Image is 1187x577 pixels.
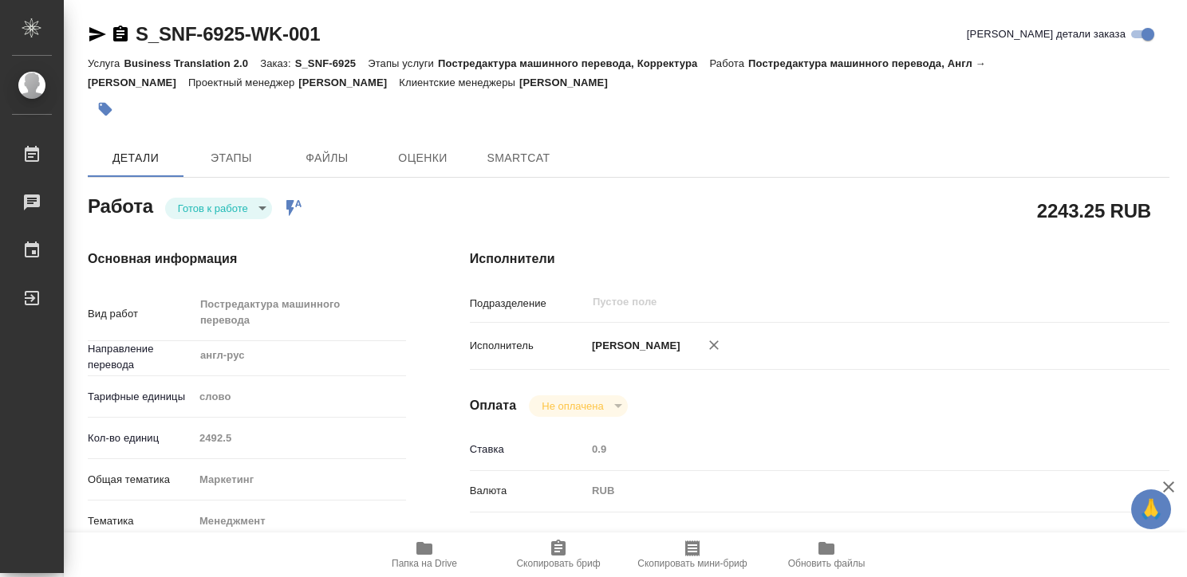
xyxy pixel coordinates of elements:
span: [PERSON_NAME] детали заказа [967,26,1126,42]
button: Добавить тэг [88,92,123,127]
h2: Работа [88,190,153,219]
p: Кол-во единиц [88,430,194,446]
button: 🙏 [1131,489,1171,529]
button: Скопировать мини-бриф [625,532,759,577]
button: Скопировать ссылку для ЯМессенджера [88,25,107,44]
p: Business Translation 2.0 [124,57,260,69]
span: Этапы [193,148,270,168]
p: [PERSON_NAME] [519,77,620,88]
button: Не оплачена [537,399,608,413]
p: Направление перевода [88,341,194,373]
button: Скопировать ссылку [111,25,130,44]
button: Папка на Drive [357,532,491,577]
input: Пустое поле [591,292,1074,312]
h2: 2243.25 RUB [1037,197,1151,224]
p: [PERSON_NAME] [298,77,399,88]
p: Тематика [88,513,194,529]
h4: Оплата [470,396,517,415]
a: S_SNF-6925-WK-001 [136,23,320,45]
div: RUB [586,477,1111,504]
p: S_SNF-6925 [295,57,369,69]
p: Постредактура машинного перевода, Корректура [438,57,709,69]
p: Исполнитель [470,338,586,354]
p: [PERSON_NAME] [586,338,680,354]
span: SmartCat [480,148,557,168]
p: Этапы услуги [368,57,438,69]
p: Подразделение [470,296,586,312]
span: Оценки [384,148,461,168]
span: Скопировать мини-бриф [637,558,747,569]
p: Тарифные единицы [88,389,194,405]
input: Пустое поле [586,438,1111,461]
p: Валюта [470,483,586,499]
p: Заказ: [260,57,294,69]
p: Клиентские менеджеры [399,77,519,88]
span: Обновить файлы [788,558,866,569]
p: Услуга [88,57,124,69]
span: Детали [97,148,174,168]
button: Готов к работе [173,202,253,215]
h4: Основная информация [88,249,406,269]
p: Вид работ [88,306,194,322]
span: Файлы [289,148,365,168]
div: Менеджмент [194,508,406,535]
input: Пустое поле [194,426,406,449]
p: Ставка [470,442,586,457]
p: Работа [709,57,748,69]
span: Скопировать бриф [516,558,600,569]
button: Обновить файлы [759,532,893,577]
h4: Исполнители [470,249,1169,269]
button: Удалить исполнителя [696,328,732,363]
div: Готов к работе [529,395,627,417]
span: Папка на Drive [392,558,457,569]
span: 🙏 [1138,493,1165,526]
div: Готов к работе [165,198,272,219]
p: Проектный менеджер [188,77,298,88]
div: Маркетинг [194,466,406,493]
div: слово [194,383,406,410]
p: Общая тематика [88,472,194,488]
button: Скопировать бриф [491,532,625,577]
